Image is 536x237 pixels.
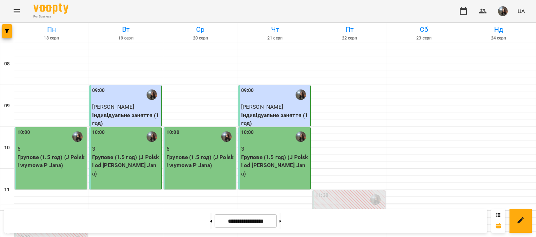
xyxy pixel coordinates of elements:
[221,131,232,142] img: Бойцун Яна Вікторівна
[313,35,386,42] h6: 22 серп
[15,24,88,35] h6: Пн
[518,7,525,15] span: UA
[33,14,68,19] span: For Business
[8,3,25,20] button: Menu
[33,3,68,14] img: Voopty Logo
[4,186,10,194] h6: 11
[241,145,309,153] p: 3
[296,131,306,142] img: Бойцун Яна Вікторівна
[17,153,85,170] p: Групове (1.5 год) (J Polski wymowa P Jana)
[241,103,283,110] span: [PERSON_NAME]
[92,145,160,153] p: 3
[92,87,105,94] label: 09:00
[17,145,85,153] p: 6
[4,102,10,110] h6: 09
[164,24,237,35] h6: Ср
[388,35,460,42] h6: 23 серп
[241,87,254,94] label: 09:00
[4,144,10,152] h6: 10
[370,194,381,205] img: Бойцун Яна Вікторівна
[515,5,528,17] button: UA
[147,131,157,142] img: Бойцун Яна Вікторівна
[164,35,237,42] h6: 20 серп
[315,192,328,199] label: 11:30
[90,24,162,35] h6: Вт
[241,153,309,178] p: Групове (1.5 год) (J Polski od [PERSON_NAME] Jana)
[498,6,508,16] img: 3223da47ea16ff58329dec54ac365d5d.JPG
[15,35,88,42] h6: 18 серп
[239,24,311,35] h6: Чт
[166,129,179,136] label: 10:00
[92,111,160,128] p: Індивідуальне заняття (1 год)
[72,131,83,142] img: Бойцун Яна Вікторівна
[296,89,306,100] img: Бойцун Яна Вікторівна
[92,153,160,178] p: Групове (1.5 год) (J Polski od [PERSON_NAME] Jana)
[147,89,157,100] img: Бойцун Яна Вікторівна
[462,24,535,35] h6: Нд
[92,103,134,110] span: [PERSON_NAME]
[92,129,105,136] label: 10:00
[388,24,460,35] h6: Сб
[166,145,234,153] p: 6
[90,35,162,42] h6: 19 серп
[462,35,535,42] h6: 24 серп
[239,35,311,42] h6: 21 серп
[241,129,254,136] label: 10:00
[313,24,386,35] h6: Пт
[241,111,309,128] p: Індивідуальне заняття (1 год)
[17,129,30,136] label: 10:00
[166,153,234,170] p: Групове (1.5 год) (J Polski wymowa P Jana)
[4,60,10,68] h6: 08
